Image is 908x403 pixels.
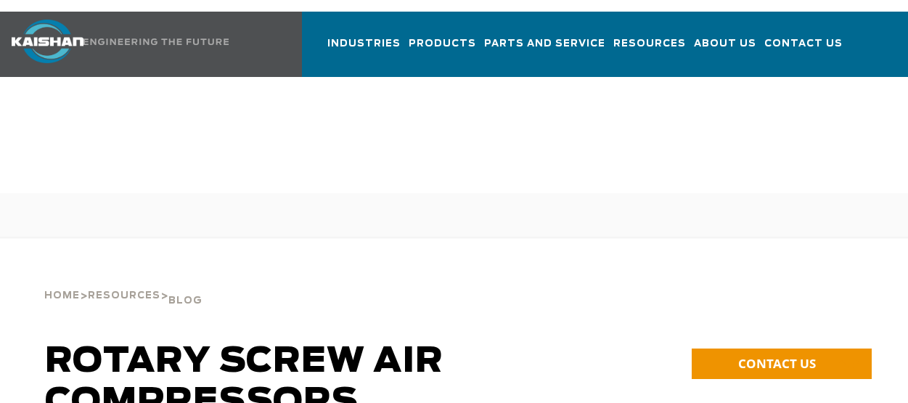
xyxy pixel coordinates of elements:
span: Industries [327,36,401,55]
span: Resources [88,291,160,301]
span: Home [44,291,80,301]
span: Parts and Service [484,36,606,55]
span: Products [409,36,477,55]
a: Products [409,25,477,77]
img: kaishan logo [12,20,83,63]
span: CONTACT US [738,355,816,372]
span: About Us [694,36,757,55]
a: About Us [694,25,757,77]
img: Engineering the future [83,38,229,45]
a: Parts and Service [484,25,606,77]
a: Resources [88,288,160,301]
span: Resources [613,36,687,55]
a: Home [44,288,80,301]
a: CONTACT US [692,349,872,379]
a: Resources [613,25,687,77]
a: Kaishan USA [12,12,269,77]
a: Industries [327,25,401,77]
span: Contact Us [764,36,843,52]
a: Contact Us [764,25,843,74]
span: Blog [168,296,203,306]
div: > > [44,259,203,312]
